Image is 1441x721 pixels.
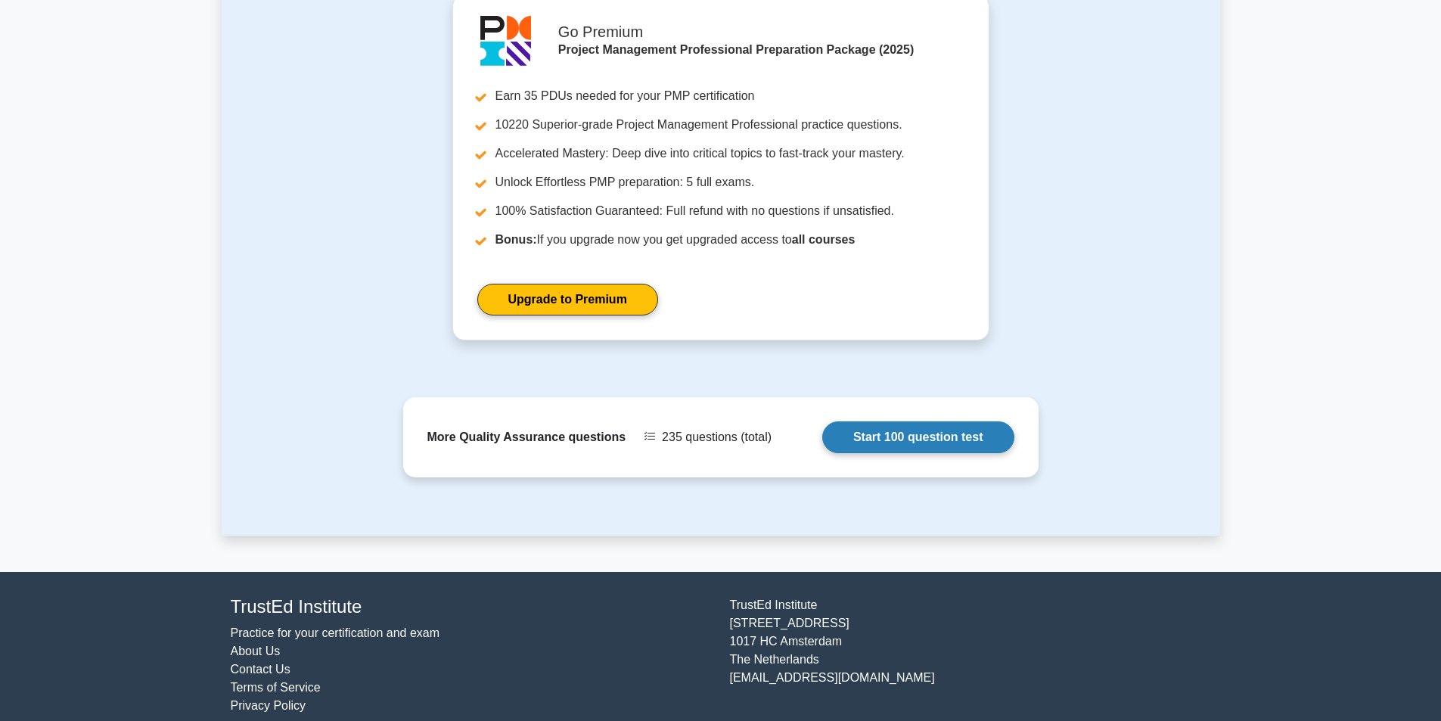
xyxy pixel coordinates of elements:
[231,596,712,618] h4: TrustEd Institute
[721,596,1220,715] div: TrustEd Institute [STREET_ADDRESS] 1017 HC Amsterdam The Netherlands [EMAIL_ADDRESS][DOMAIN_NAME]
[231,663,290,676] a: Contact Us
[231,626,440,639] a: Practice for your certification and exam
[231,645,281,657] a: About Us
[231,699,306,712] a: Privacy Policy
[477,284,658,315] a: Upgrade to Premium
[822,421,1014,453] a: Start 100 question test
[231,681,321,694] a: Terms of Service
